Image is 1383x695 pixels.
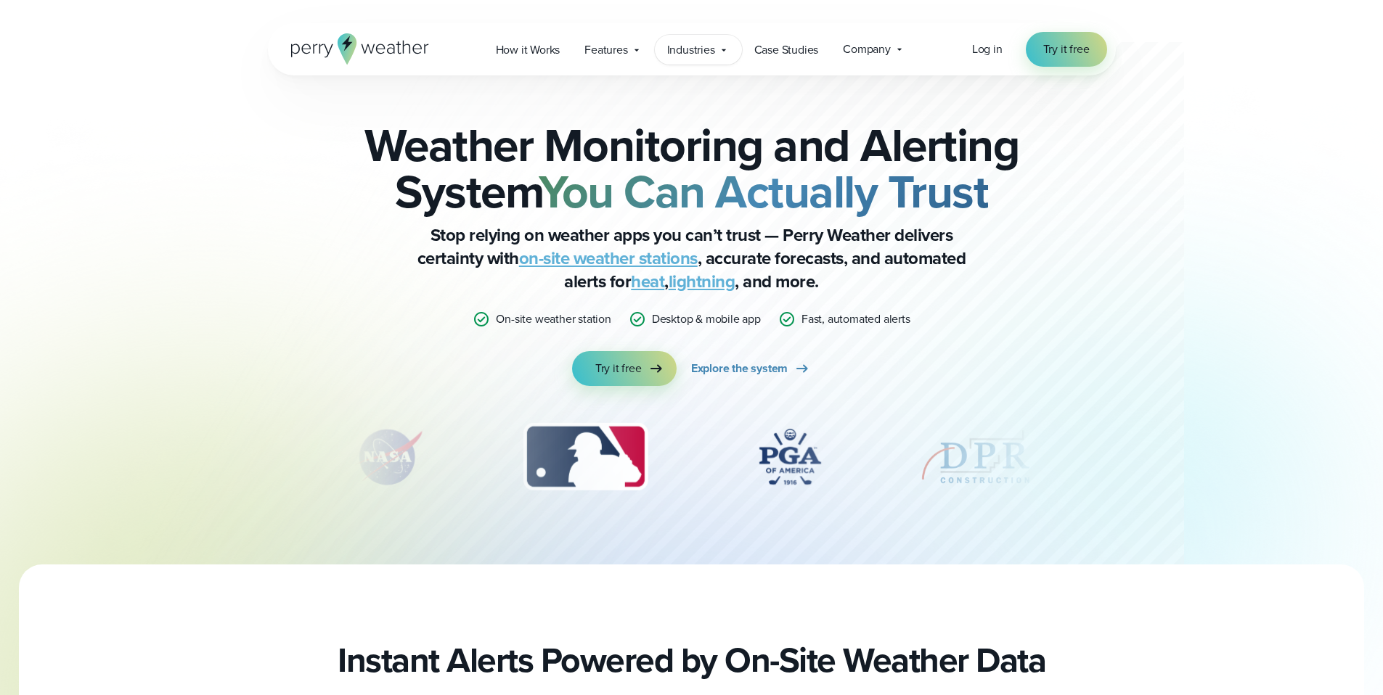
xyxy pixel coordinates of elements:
[652,311,761,328] p: Desktop & mobile app
[972,41,1003,58] a: Log in
[1043,41,1090,58] span: Try it free
[918,421,1034,493] div: 5 of 12
[732,421,848,493] img: PGA.svg
[1026,32,1107,67] a: Try it free
[843,41,891,58] span: Company
[519,245,698,271] a: on-site weather stations
[340,122,1043,215] h2: Weather Monitoring and Alerting System
[595,360,642,377] span: Try it free
[732,421,848,493] div: 4 of 12
[742,35,831,65] a: Case Studies
[669,268,735,295] a: lightning
[484,35,573,65] a: How it Works
[691,351,811,386] a: Explore the system
[338,421,439,493] img: NASA.svg
[401,223,982,293] p: Stop relying on weather apps you can’t trust — Perry Weather delivers certainty with , accurate f...
[801,311,910,328] p: Fast, automated alerts
[496,311,611,328] p: On-site weather station
[631,268,664,295] a: heat
[691,360,788,377] span: Explore the system
[584,41,627,59] span: Features
[338,640,1045,680] h2: Instant Alerts Powered by On-Site Weather Data
[496,41,560,59] span: How it Works
[972,41,1003,57] span: Log in
[539,157,988,226] strong: You Can Actually Trust
[340,421,1043,501] div: slideshow
[754,41,819,59] span: Case Studies
[509,421,662,493] div: 3 of 12
[509,421,662,493] img: MLB.svg
[918,421,1034,493] img: DPR-Construction.svg
[338,421,439,493] div: 2 of 12
[572,351,677,386] a: Try it free
[667,41,715,59] span: Industries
